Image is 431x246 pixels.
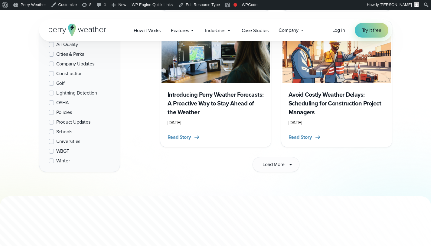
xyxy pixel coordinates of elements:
[56,60,94,68] span: Company Updates
[233,3,237,7] div: Focus keyphrase not set
[289,119,385,126] div: [DATE]
[242,27,269,34] span: Case Studies
[205,27,225,34] span: Industries
[168,134,201,141] button: Read Story
[168,134,191,141] span: Read Story
[56,148,69,155] span: WBGT
[332,27,345,34] a: Log in
[56,51,84,58] span: Cities & Parks
[237,24,274,37] a: Case Studies
[56,89,97,97] span: Lightning Detection
[56,138,80,145] span: Universities
[56,128,73,135] span: Schools
[355,23,389,38] a: Try it free
[279,27,299,34] span: Company
[56,80,65,87] span: Golf
[289,90,385,117] h3: Avoid Costly Weather Delays: Scheduling for Construction Project Managers
[282,22,391,83] img: Construction site managers on site
[168,90,264,117] h3: Introducing Perry Weather Forecasts: A Proactive Way to Stay Ahead of the Weather
[289,134,322,141] button: Read Story
[56,118,90,126] span: Product Updates
[281,21,392,147] a: Construction site managers on site Avoid Costly Weather Delays: Scheduling for Construction Proje...
[56,70,83,77] span: Construction
[56,157,70,165] span: Winter
[56,99,69,106] span: OSHA
[56,109,72,116] span: Policies
[171,27,189,34] span: Features
[263,161,284,168] span: Load More
[160,21,271,147] a: Meteorologist Support Introducing Perry Weather Forecasts: A Proactive Way to Stay Ahead of the W...
[56,41,78,48] span: Air Quality
[129,24,166,37] a: How it Works
[162,22,270,83] img: Meteorologist Support
[253,157,299,172] button: Load More
[380,2,412,7] span: [PERSON_NAME]
[134,27,161,34] span: How it Works
[168,119,264,126] div: [DATE]
[289,134,312,141] span: Read Story
[362,27,381,34] span: Try it free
